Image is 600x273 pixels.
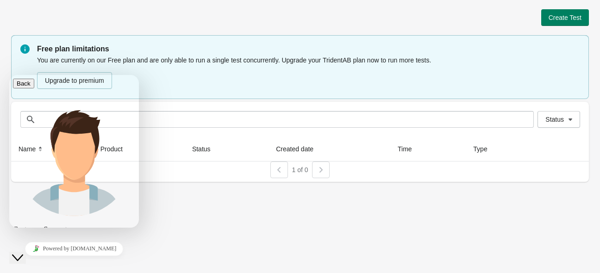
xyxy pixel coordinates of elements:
iframe: chat widget [9,238,139,259]
p: Customer Support [4,150,126,159]
span: Status [545,116,564,123]
button: Type [469,141,500,157]
p: Free plan limitations [37,43,580,55]
iframe: chat widget [9,75,139,228]
span: 1 of 0 [292,166,308,174]
button: Time [394,141,425,157]
button: Upgrade to premium [37,72,112,89]
iframe: chat widget [9,236,39,264]
button: Created date [272,141,326,157]
div: You are currently on our Free plan and are only able to run a single test concurrently. Upgrade y... [37,55,580,90]
button: Status [537,111,580,128]
button: Status [188,141,224,157]
button: Create Test [541,9,589,26]
span: Create Test [549,14,581,21]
